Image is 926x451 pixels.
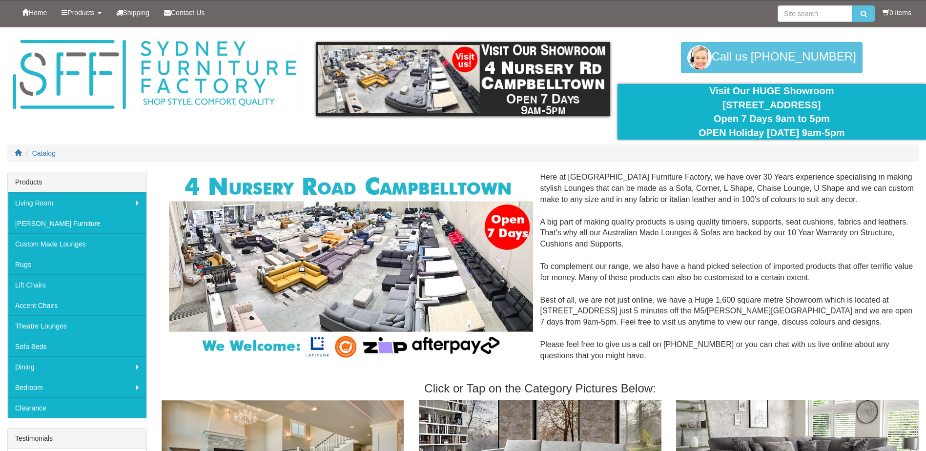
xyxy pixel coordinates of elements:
[157,0,212,25] a: Contact Us
[171,9,205,17] span: Contact Us
[8,213,146,233] a: [PERSON_NAME] Furniture
[67,9,94,17] span: Products
[32,149,56,157] a: Catalog
[8,356,146,377] a: Dining
[8,172,146,192] div: Products
[625,84,919,140] div: Visit Our HUGE Showroom [STREET_ADDRESS] Open 7 Days 9am to 5pm OPEN Holiday [DATE] 9am-5pm
[883,8,911,18] li: 0 items
[29,9,47,17] span: Home
[8,295,146,315] a: Accent Chairs
[123,9,150,17] span: Shipping
[162,172,919,372] div: Here at [GEOGRAPHIC_DATA] Furniture Factory, we have over 30 Years experience specialising in mak...
[316,42,610,116] img: showroom.gif
[8,274,146,295] a: Lift Chairs
[8,429,146,449] div: Testimonials
[778,5,852,22] input: Site search
[109,0,157,25] a: Shipping
[8,336,146,356] a: Sofa Beds
[8,254,146,274] a: Rugs
[15,0,54,25] a: Home
[8,397,146,418] a: Clearance
[8,377,146,397] a: Bedroom
[54,0,108,25] a: Products
[8,315,146,336] a: Theatre Lounges
[8,233,146,254] a: Custom Made Lounges
[162,382,919,395] h3: Click or Tap on the Category Pictures Below:
[169,172,533,361] img: Corner Modular Lounges
[8,192,146,213] a: Living Room
[8,37,301,113] img: Sydney Furniture Factory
